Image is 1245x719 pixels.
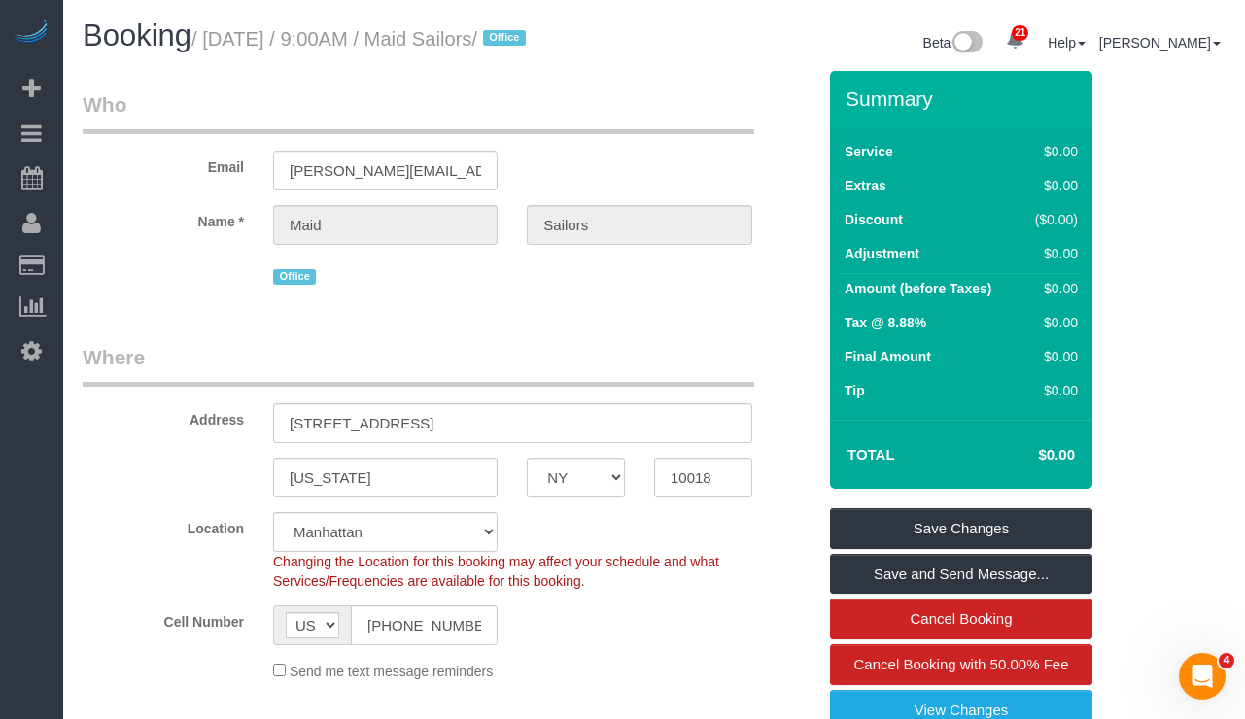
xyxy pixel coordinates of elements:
[830,644,1092,685] a: Cancel Booking with 50.00% Fee
[290,664,493,679] span: Send me text message reminders
[1099,35,1221,51] a: [PERSON_NAME]
[845,176,886,195] label: Extras
[654,458,752,497] input: Zip Code
[845,210,903,229] label: Discount
[1026,244,1078,263] div: $0.00
[83,18,191,52] span: Booking
[1026,210,1078,229] div: ($0.00)
[830,508,1092,549] a: Save Changes
[273,151,498,190] input: Email
[845,142,893,161] label: Service
[846,87,1083,110] h3: Summary
[845,279,991,298] label: Amount (before Taxes)
[68,205,259,231] label: Name *
[1026,279,1078,298] div: $0.00
[527,205,751,245] input: Last Name
[68,151,259,177] label: Email
[68,605,259,632] label: Cell Number
[847,446,895,462] strong: Total
[471,28,532,50] span: /
[830,599,1092,639] a: Cancel Booking
[845,313,926,332] label: Tax @ 8.88%
[996,19,1034,62] a: 21
[1048,35,1086,51] a: Help
[68,512,259,538] label: Location
[483,30,526,46] span: Office
[351,605,498,645] input: Cell Number
[845,347,931,366] label: Final Amount
[1026,313,1078,332] div: $0.00
[12,19,51,47] img: Automaid Logo
[1026,176,1078,195] div: $0.00
[1012,25,1028,41] span: 21
[273,554,719,589] span: Changing the Location for this booking may affect your schedule and what Services/Frequencies are...
[1026,347,1078,366] div: $0.00
[845,244,919,263] label: Adjustment
[273,269,316,285] span: Office
[273,458,498,497] input: City
[1026,142,1078,161] div: $0.00
[191,28,532,50] small: / [DATE] / 9:00AM / Maid Sailors
[273,205,498,245] input: First Name
[951,31,983,56] img: New interface
[68,403,259,429] label: Address
[923,35,984,51] a: Beta
[845,381,865,400] label: Tip
[83,343,754,387] legend: Where
[1179,653,1226,700] iframe: Intercom live chat
[981,447,1075,463] h4: $0.00
[83,90,754,134] legend: Who
[854,656,1069,672] span: Cancel Booking with 50.00% Fee
[1026,381,1078,400] div: $0.00
[830,554,1092,595] a: Save and Send Message...
[1219,653,1234,668] span: 4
